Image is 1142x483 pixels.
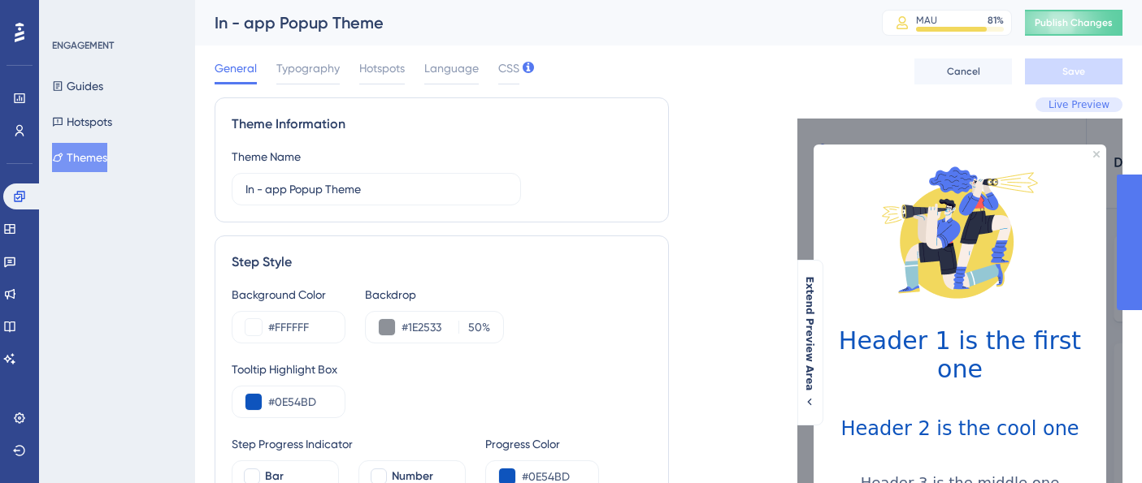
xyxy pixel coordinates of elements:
[1093,151,1100,157] div: Close Preview
[988,14,1004,27] div: 81 %
[498,58,519,78] span: CSS
[827,326,1093,383] h1: Header 1 is the first one
[52,107,112,136] button: Hotspots
[1025,10,1122,36] button: Publish Changes
[797,277,823,409] button: Extend Preview Area
[52,143,107,172] button: Themes
[916,14,937,27] div: MAU
[232,434,466,454] div: Step Progress Indicator
[1035,16,1113,29] span: Publish Changes
[365,285,504,304] div: Backdrop
[1049,98,1109,111] span: Live Preview
[232,360,652,379] div: Tooltip Highlight Box
[245,180,507,198] input: Theme Name
[215,58,257,78] span: General
[1062,65,1085,78] span: Save
[52,71,103,101] button: Guides
[879,151,1041,313] img: Modal Media
[485,434,599,454] div: Progress Color
[276,58,340,78] span: Typography
[359,58,405,78] span: Hotspots
[803,277,816,391] span: Extend Preview Area
[458,317,490,337] label: %
[827,417,1093,440] h2: Header 2 is the cool one
[232,252,652,272] div: Step Style
[914,58,1012,84] button: Cancel
[232,114,652,134] div: Theme Information
[232,147,301,166] div: Theme Name
[232,285,345,304] div: Background Color
[215,11,841,34] div: In - app Popup Theme
[464,317,482,337] input: %
[52,39,114,52] div: ENGAGEMENT
[1074,419,1122,468] iframe: UserGuiding AI Assistant Launcher
[1025,58,1122,84] button: Save
[424,58,479,78] span: Language
[947,65,980,78] span: Cancel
